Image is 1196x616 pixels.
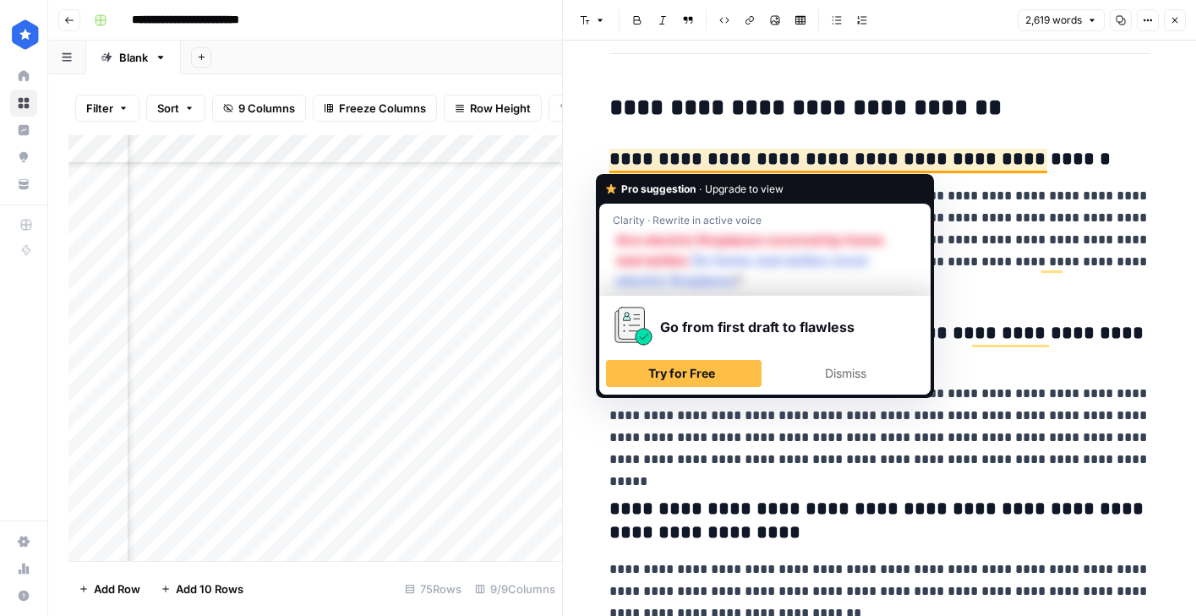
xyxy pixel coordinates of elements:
[119,49,148,66] div: Blank
[10,14,37,56] button: Workspace: ConsumerAffairs
[212,95,306,122] button: 9 Columns
[94,581,140,597] span: Add Row
[150,575,254,602] button: Add 10 Rows
[10,171,37,198] a: Your Data
[68,575,150,602] button: Add Row
[1018,9,1105,31] button: 2,619 words
[86,41,181,74] a: Blank
[146,95,205,122] button: Sort
[1025,13,1082,28] span: 2,619 words
[470,100,531,117] span: Row Height
[313,95,437,122] button: Freeze Columns
[10,582,37,609] button: Help + Support
[157,100,179,117] span: Sort
[398,575,468,602] div: 75 Rows
[10,63,37,90] a: Home
[238,100,295,117] span: 9 Columns
[10,555,37,582] a: Usage
[10,117,37,144] a: Insights
[86,100,113,117] span: Filter
[468,575,562,602] div: 9/9 Columns
[10,90,37,117] a: Browse
[75,95,139,122] button: Filter
[176,581,243,597] span: Add 10 Rows
[444,95,542,122] button: Row Height
[10,144,37,171] a: Opportunities
[339,100,426,117] span: Freeze Columns
[10,19,41,50] img: ConsumerAffairs Logo
[10,528,37,555] a: Settings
